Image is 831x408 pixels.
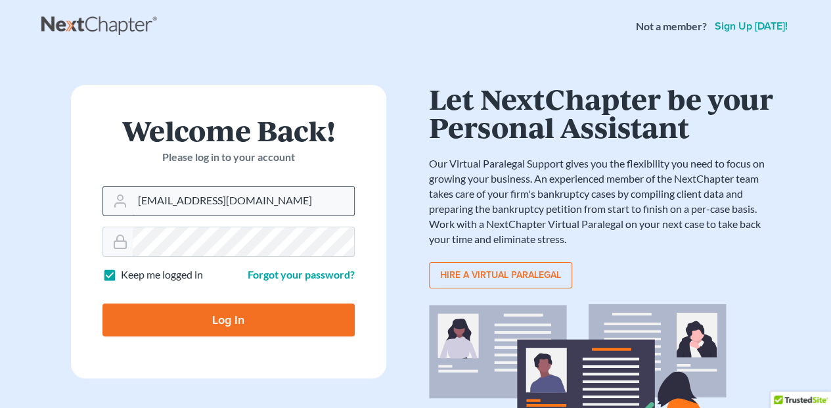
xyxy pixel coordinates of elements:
a: Sign up [DATE]! [712,21,790,32]
a: Forgot your password? [248,268,355,281]
p: Please log in to your account [102,150,355,165]
p: Our Virtual Paralegal Support gives you the flexibility you need to focus on growing your busines... [429,156,777,246]
h1: Let NextChapter be your Personal Assistant [429,85,777,141]
label: Keep me logged in [121,267,203,283]
strong: Not a member? [636,19,707,34]
a: Hire a virtual paralegal [429,262,572,288]
input: Email Address [133,187,354,215]
h1: Welcome Back! [102,116,355,145]
input: Log In [102,304,355,336]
